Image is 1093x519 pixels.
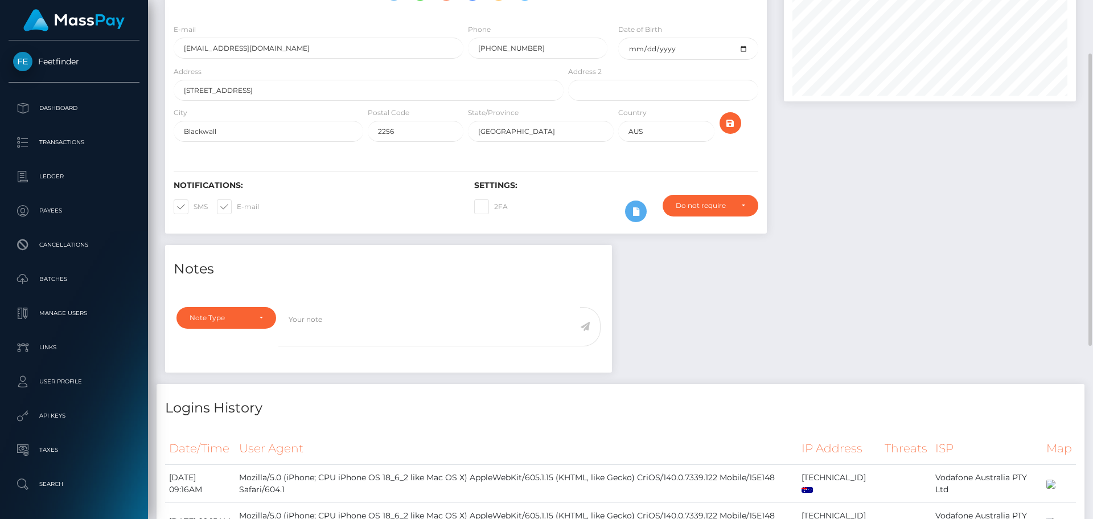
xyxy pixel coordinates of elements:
div: Note Type [190,313,250,322]
a: Payees [9,197,139,225]
a: Ledger [9,162,139,191]
label: E-mail [174,24,196,35]
p: Taxes [13,442,135,459]
button: Do not require [663,195,758,216]
img: MassPay Logo [23,9,125,31]
img: 200x100 [1046,480,1055,489]
label: City [174,108,187,118]
a: Search [9,470,139,498]
label: Country [618,108,647,118]
th: Threats [881,433,931,464]
p: Ledger [13,168,135,185]
p: Links [13,339,135,356]
label: Date of Birth [618,24,662,35]
label: State/Province [468,108,519,118]
td: [TECHNICAL_ID] [798,464,881,502]
label: 2FA [474,199,508,214]
th: ISP [931,433,1042,464]
a: Cancellations [9,231,139,259]
td: Mozilla/5.0 (iPhone; CPU iPhone OS 18_6_2 like Mac OS X) AppleWebKit/605.1.15 (KHTML, like Gecko)... [235,464,798,502]
a: Taxes [9,436,139,464]
h4: Logins History [165,398,1076,418]
th: Map [1042,433,1076,464]
p: Search [13,476,135,493]
h6: Settings: [474,181,758,190]
a: Dashboard [9,94,139,122]
p: Payees [13,202,135,219]
p: User Profile [13,373,135,390]
p: API Keys [13,407,135,424]
button: Note Type [176,307,276,329]
p: Manage Users [13,305,135,322]
label: Postal Code [368,108,409,118]
h6: Notifications: [174,181,457,190]
th: IP Address [798,433,881,464]
a: Manage Users [9,299,139,328]
span: Feetfinder [9,56,139,67]
label: SMS [174,199,208,214]
a: Batches [9,265,139,293]
th: Date/Time [165,433,235,464]
img: au.png [802,487,813,493]
p: Batches [13,271,135,288]
td: Vodafone Australia PTY Ltd [931,464,1042,502]
label: E-mail [217,199,259,214]
img: Feetfinder [13,52,32,71]
a: API Keys [9,402,139,430]
label: Phone [468,24,491,35]
td: [DATE] 09:16AM [165,464,235,502]
p: Cancellations [13,236,135,254]
p: Transactions [13,134,135,151]
th: User Agent [235,433,798,464]
h4: Notes [174,259,603,279]
p: Dashboard [13,100,135,117]
label: Address 2 [568,67,602,77]
label: Address [174,67,202,77]
a: User Profile [9,367,139,396]
div: Do not require [676,201,732,210]
a: Transactions [9,128,139,157]
a: Links [9,333,139,362]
